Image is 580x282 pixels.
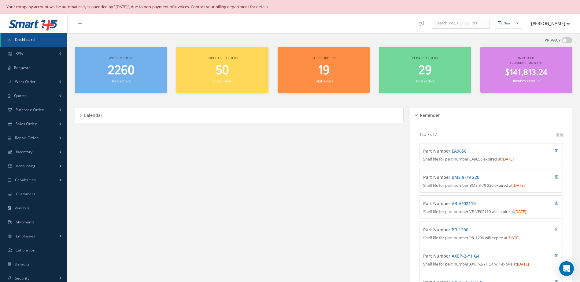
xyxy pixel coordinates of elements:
p: Shelf life for part number EA9658 expired at [423,156,559,162]
span: Vendors [15,205,29,211]
small: Invoices Total: 15 [513,78,539,83]
h4: Part Number [423,149,523,154]
span: [DATE] [502,156,514,162]
span: Security [15,276,29,281]
h4: Part Number [423,175,523,180]
div: Open Intercom Messenger [559,261,574,276]
span: : [450,201,476,206]
span: Inventory [16,149,33,154]
span: Accounting [16,163,36,168]
p: Shelf life for part number BMS 8-79 220 expired at [423,183,559,189]
h4: Part Number [423,227,523,233]
p: Shelf life for part number PR-1200 will expire at [423,235,559,241]
span: Quotes [14,93,27,98]
small: Total orders [314,79,333,83]
span: Employees [16,233,35,239]
span: Repair Order [15,135,38,140]
span: : [450,148,467,154]
span: Work Order [15,79,36,84]
small: Total orders [112,79,131,83]
span: Customers [16,191,35,197]
span: 29 [418,62,432,79]
span: Sales orders [312,56,335,60]
span: [DATE] [517,261,529,267]
span: Shipments [16,219,35,225]
a: EA9658 [452,148,467,154]
span: Purchase Order [16,107,44,112]
p: 1 to 7 of 7 [419,132,437,137]
div: New [504,21,511,26]
a: Repair orders 29 Total orders [379,47,471,93]
a: Invoiced (Current Month) $141,813.24 Invoices Total: 15 [480,47,572,93]
span: : [450,174,479,180]
a: PR-1200 [452,227,468,233]
small: Total orders [213,79,232,83]
input: Search WO, PO, SO, RO [432,18,490,29]
span: 50 [216,62,229,79]
span: (Current Month) [510,60,542,65]
span: : [450,253,479,259]
span: 19 [318,62,330,79]
button: New [495,18,522,29]
span: Repair orders [412,56,438,60]
p: Shelf life for part number AXEP-2-Y1 G4 will expire at [423,261,559,267]
h5: Reminder [418,111,440,118]
span: : [450,227,468,233]
span: Invoiced [518,56,534,60]
span: [DATE] [513,183,525,188]
button: [PERSON_NAME] [525,17,570,29]
a: VB-VF02110 [452,201,476,206]
a: Sales orders 19 Total orders [278,47,370,93]
a: Work orders 2260 Total orders [75,47,167,93]
p: Shelf life for part number VB-VF02110 will expire at [423,209,559,215]
a: BMS 8-79 220 [452,174,479,180]
small: Total orders [416,79,434,83]
span: $141,813.24 [505,67,548,79]
span: Requests [14,65,30,70]
a: Show Tips [416,14,432,33]
span: [DATE] [508,235,519,240]
a: Purchase orders 50 Total orders [176,47,268,93]
span: 2260 [108,62,135,79]
a: AXEP-2-Y1 G4 [452,253,479,259]
span: Sales Order [16,121,37,126]
span: [DATE] [514,209,526,214]
h5: Calendar [82,111,102,118]
span: Dashboard [15,37,35,42]
h4: Part Number [423,254,523,259]
span: Capabilities [15,177,36,183]
span: Calibration [16,248,35,253]
span: Purchase orders [207,56,238,60]
span: KPIs [16,51,23,56]
div: Your company account will be automatically suspended by "[DATE]", due to non-payment of invoices.... [6,4,574,10]
label: PRIVACY [545,37,561,43]
span: Work orders [109,56,133,60]
h4: Part Number [423,201,523,206]
span: Defaults [15,262,30,267]
a: Dashboard [1,33,67,47]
